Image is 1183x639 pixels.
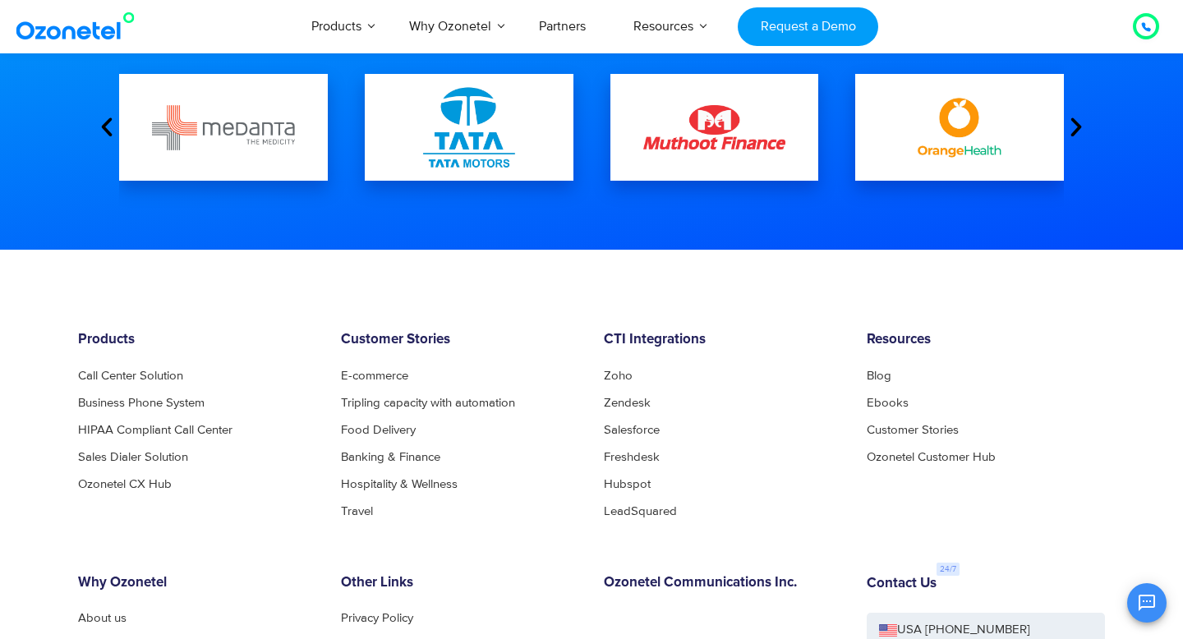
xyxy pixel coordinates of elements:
div: 8 / 16 [855,74,1064,181]
a: Banking & Finance [341,451,440,463]
a: Hospitality & Wellness [341,478,458,490]
a: Business Phone System [78,397,205,409]
a: Ozonetel Customer Hub [867,451,996,463]
a: Hubspot [604,478,651,490]
h6: Why Ozonetel [78,575,316,591]
h6: Resources [867,332,1105,348]
a: Request a Demo [738,7,878,46]
img: Orange Healthcare [888,90,1031,165]
div: Image Carousel [119,41,1064,214]
h6: Other Links [341,575,579,591]
button: Open chat [1127,583,1167,623]
a: About us [78,612,127,624]
a: Blog [867,370,891,382]
h6: Contact Us [867,576,937,592]
a: Call Center Solution [78,370,183,382]
img: medanta [152,105,295,150]
a: HIPAA Compliant Call Center [78,424,232,436]
a: Tripling capacity with automation [341,397,515,409]
a: Zendesk [604,397,651,409]
h6: Ozonetel Communications Inc. [604,575,842,591]
a: Food Delivery [341,424,416,436]
a: Freshdesk [604,451,660,463]
a: E-commerce [341,370,408,382]
img: Muthoot-Finance-Logo-PNG [643,105,786,149]
img: Tata Motors [398,56,541,199]
a: LeadSquared [604,505,677,517]
h6: CTI Integrations [604,332,842,348]
a: Customer Stories [867,424,959,436]
div: 6 / 16 [365,74,573,181]
a: Sales Dialer Solution [78,451,188,463]
a: Salesforce [604,424,660,436]
div: 7 / 16 [610,74,819,181]
a: Zoho [604,370,633,382]
h6: Products [78,332,316,348]
h6: Customer Stories [341,332,579,348]
a: Ebooks [867,397,909,409]
img: us-flag.png [879,624,897,637]
div: 5 / 16 [119,74,328,181]
a: Travel [341,505,373,517]
a: Privacy Policy [341,612,413,624]
a: Ozonetel CX Hub [78,478,172,490]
